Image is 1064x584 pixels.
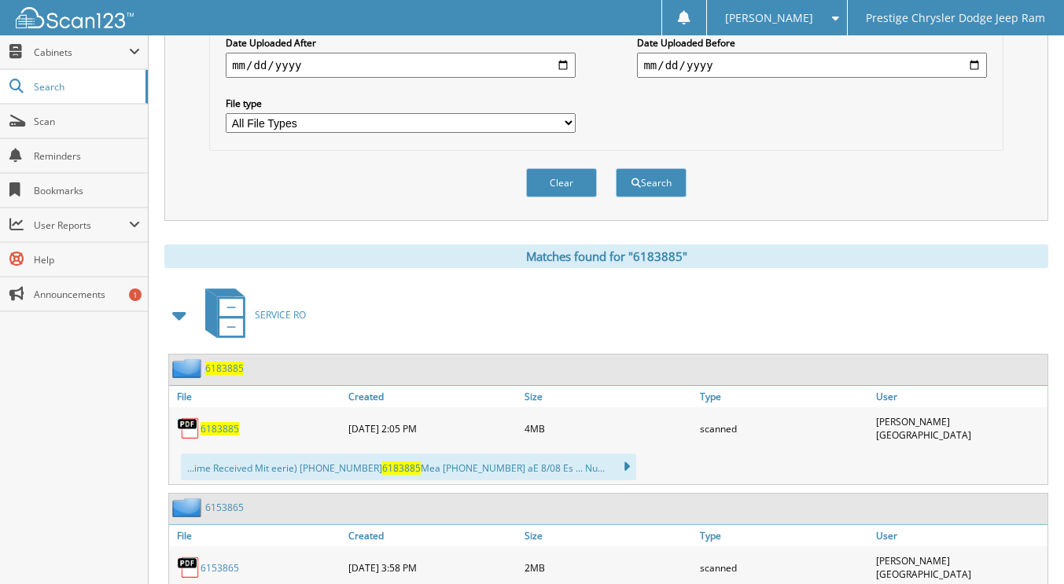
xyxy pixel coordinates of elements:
[34,253,140,266] span: Help
[34,115,140,128] span: Scan
[521,411,696,446] div: 4MB
[34,80,138,94] span: Search
[526,168,597,197] button: Clear
[637,53,986,78] input: end
[226,97,575,110] label: File type
[177,417,201,440] img: PDF.png
[177,556,201,579] img: PDF.png
[164,244,1048,268] div: Matches found for "6183885"
[129,288,142,301] div: 1
[205,501,244,514] a: 6153865
[34,46,129,59] span: Cabinets
[344,386,520,407] a: Created
[637,36,986,50] label: Date Uploaded Before
[196,284,306,346] a: SERVICE RO
[169,525,344,546] a: File
[725,13,813,23] span: [PERSON_NAME]
[872,386,1047,407] a: User
[169,386,344,407] a: File
[226,36,575,50] label: Date Uploaded After
[521,386,696,407] a: Size
[344,525,520,546] a: Created
[34,288,140,301] span: Announcements
[201,561,239,575] a: 6153865
[344,411,520,446] div: [DATE] 2:05 PM
[382,461,421,475] span: 6183885
[866,13,1045,23] span: Prestige Chrysler Dodge Jeep Ram
[872,411,1047,446] div: [PERSON_NAME][GEOGRAPHIC_DATA]
[255,308,306,321] span: SERVICE RO
[172,358,205,378] img: folder2.png
[226,53,575,78] input: start
[696,525,871,546] a: Type
[34,219,129,232] span: User Reports
[521,525,696,546] a: Size
[872,525,1047,546] a: User
[616,168,687,197] button: Search
[205,362,244,375] a: 6183885
[34,184,140,197] span: Bookmarks
[172,498,205,517] img: folder2.png
[16,7,134,28] img: scan123-logo-white.svg
[696,411,871,446] div: scanned
[181,454,636,480] div: ...ime Received Mit eerie) [PHONE_NUMBER] Mea [PHONE_NUMBER] aE 8/08 Es ... Nu...
[696,386,871,407] a: Type
[201,422,239,435] a: 6183885
[34,149,140,163] span: Reminders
